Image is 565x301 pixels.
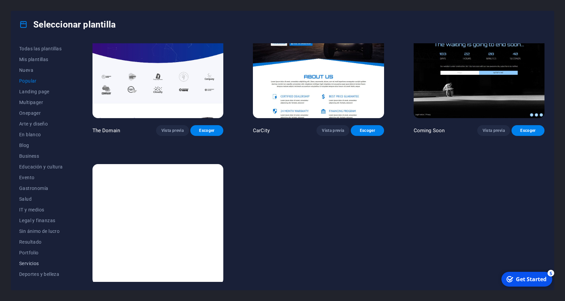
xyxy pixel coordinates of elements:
[19,215,63,226] button: Legal y finanzas
[92,164,223,285] img: Blank
[4,3,54,17] div: Get Started 5 items remaining, 0% complete
[19,57,63,62] span: Mis plantillas
[19,153,63,159] span: Business
[19,239,63,245] span: Resultado
[19,229,63,234] span: Sin ánimo de lucro
[19,183,63,194] button: Gastronomía
[19,261,63,266] span: Servicios
[356,128,378,133] span: Escoger
[483,128,505,133] span: Vista previa
[19,250,63,255] span: Portfolio
[19,280,63,290] button: Comercios
[19,161,63,172] button: Educación y cultura
[19,164,63,169] span: Educación y cultura
[196,128,218,133] span: Escoger
[19,86,63,97] button: Landing page
[351,125,384,136] button: Escoger
[19,226,63,237] button: Sin ánimo de lucro
[19,67,63,73] span: Nueva
[19,204,63,215] button: IT y medios
[19,258,63,269] button: Servicios
[156,125,189,136] button: Vista previa
[19,237,63,247] button: Resultado
[19,97,63,108] button: Multipager
[477,125,510,136] button: Vista previa
[19,196,63,202] span: Salud
[19,129,63,140] button: En blanco
[19,110,63,116] span: Onepager
[19,186,63,191] span: Gastronomía
[19,151,63,161] button: Business
[190,125,223,136] button: Escoger
[19,140,63,151] button: Blog
[19,143,63,148] span: Blog
[19,269,63,280] button: Deportes y belleza
[19,218,63,223] span: Legal y finanzas
[19,108,63,118] button: Onepager
[322,128,344,133] span: Vista previa
[19,78,63,84] span: Popular
[19,43,63,54] button: Todas las plantillas
[19,207,63,212] span: IT y medios
[19,76,63,86] button: Popular
[19,271,63,277] span: Deportes y belleza
[253,127,270,134] p: CarCity
[92,127,120,134] p: The Domain
[19,118,63,129] button: Arte y diseño
[19,65,63,76] button: Nueva
[414,127,445,134] p: Coming Soon
[512,125,544,136] button: Escoger
[316,125,349,136] button: Vista previa
[19,89,63,94] span: Landing page
[19,132,63,137] span: En blanco
[50,1,57,7] div: 5
[517,128,539,133] span: Escoger
[161,128,184,133] span: Vista previa
[19,100,63,105] span: Multipager
[18,6,49,14] div: Get Started
[19,194,63,204] button: Salud
[19,121,63,127] span: Arte y diseño
[19,172,63,183] button: Evento
[19,19,116,30] h4: Seleccionar plantilla
[19,175,63,180] span: Evento
[19,247,63,258] button: Portfolio
[19,54,63,65] button: Mis plantillas
[19,46,63,51] span: Todas las plantillas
